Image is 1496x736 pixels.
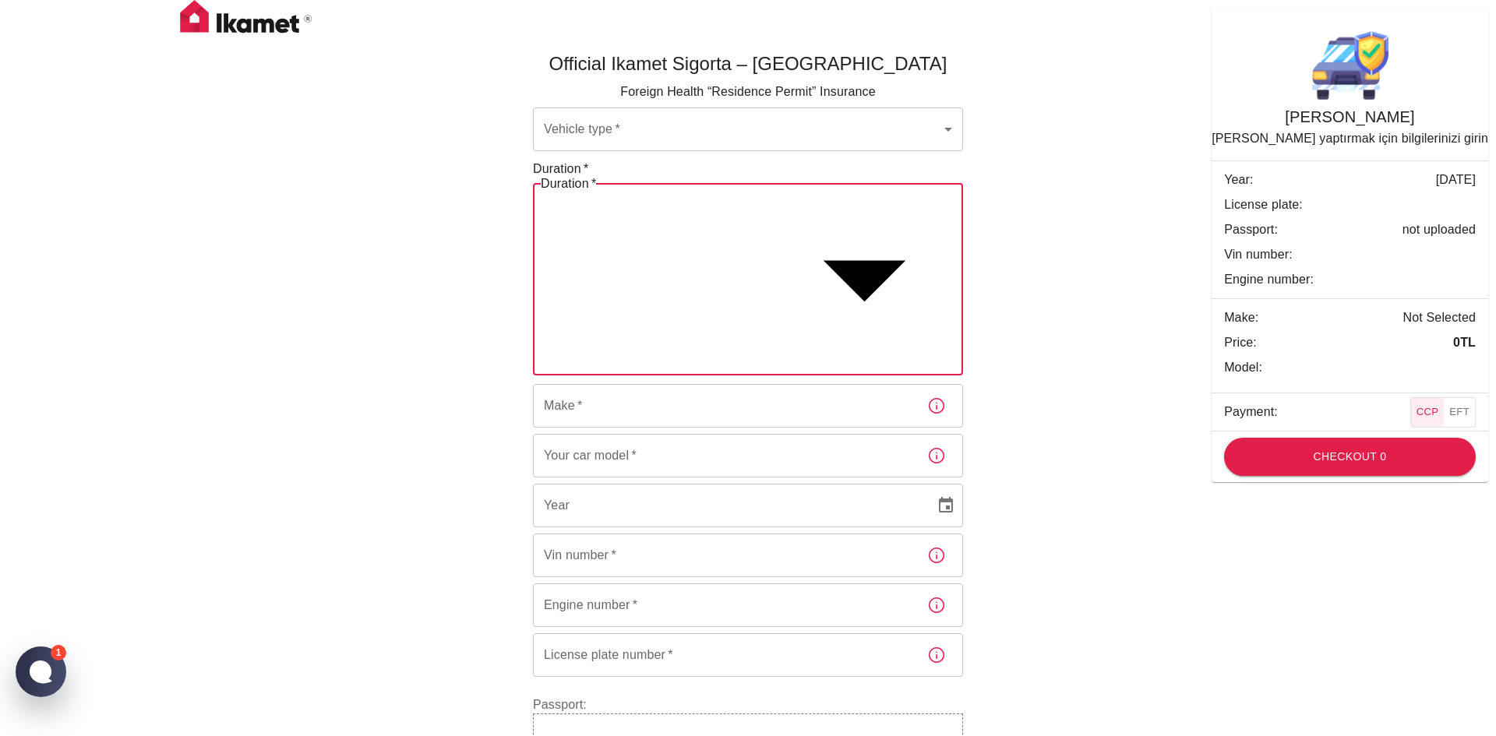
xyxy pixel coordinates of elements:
button: Checkout 0 [1224,438,1476,476]
span: Price: [1224,333,1451,352]
span: Engine number: [1224,270,1451,289]
button: Choose date [930,490,961,521]
p: 0 TL [1453,333,1476,352]
p: [DATE] [1436,171,1476,189]
span: Passport: [1224,220,1451,239]
p: Not Selected [1403,308,1476,327]
label: Passport: [533,696,963,713]
button: EFT [1443,398,1475,427]
span: License plate: [1224,195,1451,214]
h5: Official Ikamet Sigorta – [GEOGRAPHIC_DATA] [533,51,963,76]
span: Make: [1224,308,1451,327]
p: [PERSON_NAME] yaptırmak için bilgilerinizi girin [1212,129,1488,148]
span: Year: [1224,171,1451,189]
h6: [PERSON_NAME] [1285,104,1414,129]
label: Duration [533,160,963,178]
input: YYYY [533,484,924,527]
p: not uploaded [1402,220,1476,239]
span: Model: [1224,358,1451,377]
span: Vin number: [1224,245,1451,264]
button: CCP [1411,398,1445,427]
span: Payment: [1224,403,1451,421]
p: Foreign Health “Residence Permit” Insurance [533,83,963,101]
